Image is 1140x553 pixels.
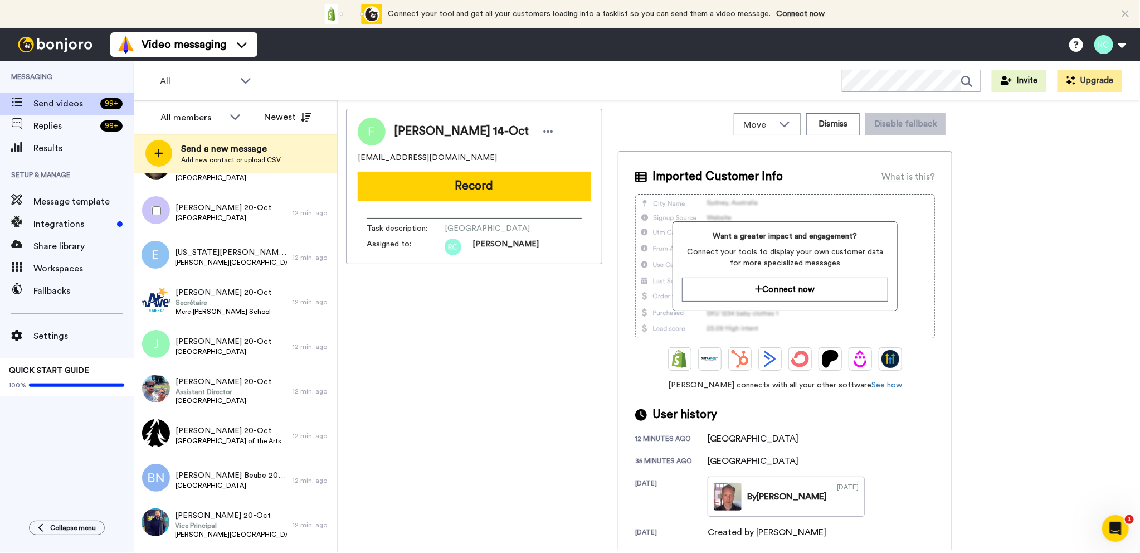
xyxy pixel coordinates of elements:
[472,239,539,255] span: [PERSON_NAME]
[708,432,798,445] div: [GEOGRAPHIC_DATA]
[714,483,742,511] img: ee304879-1cfa-4542-af69-c59c5be39ea2-thumb.jpg
[160,111,224,124] div: All members
[635,528,708,539] div: [DATE]
[9,367,89,375] span: QUICK START GUIDE
[181,142,281,156] span: Send a new message
[175,510,287,521] span: [PERSON_NAME] 20-Oct
[176,436,281,445] span: [GEOGRAPHIC_DATA] of the Arts
[176,347,271,356] span: [GEOGRAPHIC_DATA]
[142,464,170,492] img: bn.png
[33,119,96,133] span: Replies
[176,307,271,316] span: Mere-[PERSON_NAME] School
[1102,515,1129,542] iframe: Intercom live chat
[176,425,281,436] span: [PERSON_NAME] 20-Oct
[761,350,779,368] img: ActiveCampaign
[388,10,771,18] span: Connect your tool and get all your customers loading into a tasklist so you can send them a video...
[33,97,96,110] span: Send videos
[176,202,271,214] span: [PERSON_NAME] 20-Oct
[708,477,865,517] a: By[PERSON_NAME][DATE]
[731,350,749,368] img: Hubspot
[13,37,97,52] img: bj-logo-header-white.svg
[652,168,783,185] span: Imported Customer Info
[176,214,271,222] span: [GEOGRAPHIC_DATA]
[33,329,134,343] span: Settings
[176,287,271,298] span: [PERSON_NAME] 20-Oct
[175,521,287,530] span: Vice Principal
[1058,70,1122,92] button: Upgrade
[293,431,332,440] div: 12 min. ago
[652,406,717,423] span: User history
[708,526,826,539] div: Created by [PERSON_NAME]
[682,231,888,242] span: Want a greater impact and engagement?
[181,156,281,164] span: Add new contact or upload CSV
[293,476,332,485] div: 12 min. ago
[256,106,320,128] button: Newest
[100,120,123,132] div: 99 +
[367,223,445,234] span: Task description :
[321,4,382,24] div: animation
[176,298,271,307] span: Secrétaire
[33,195,134,208] span: Message template
[100,98,123,109] div: 99 +
[29,521,105,535] button: Collapse menu
[33,217,113,231] span: Integrations
[175,247,287,258] span: [US_STATE][PERSON_NAME] 20-Oct
[671,350,689,368] img: Shopify
[635,479,708,517] div: [DATE]
[142,285,170,313] img: 9966e9ea-882d-4e20-acdf-416acf458589.png
[142,419,170,447] img: 654e44c8-7ed7-4dea-9ddf-a97fed825cb0.png
[358,118,386,145] img: Image of Heather Fulmore 14-Oct
[176,470,287,481] span: [PERSON_NAME] Beube 20-Oct
[837,483,859,511] div: [DATE]
[142,508,169,536] img: 8b33e434-8830-4fbd-b40c-2d2994448cb5.jpg
[33,142,134,155] span: Results
[293,387,332,396] div: 12 min. ago
[160,75,235,88] span: All
[851,350,869,368] img: Drip
[992,70,1046,92] a: Invite
[176,481,287,490] span: [GEOGRAPHIC_DATA]
[175,530,287,539] span: [PERSON_NAME][GEOGRAPHIC_DATA]
[293,521,332,530] div: 12 min. ago
[176,336,271,347] span: [PERSON_NAME] 20-Oct
[117,36,135,54] img: vm-color.svg
[176,173,271,182] span: [GEOGRAPHIC_DATA]
[682,278,888,302] button: Connect now
[394,123,529,140] span: [PERSON_NAME] 14-Oct
[881,350,899,368] img: GoHighLevel
[358,172,591,201] button: Record
[33,284,134,298] span: Fallbacks
[806,113,860,135] button: Dismiss
[142,330,170,358] img: j.png
[747,490,827,503] div: By [PERSON_NAME]
[865,113,946,135] button: Disable fallback
[358,152,497,163] span: [EMAIL_ADDRESS][DOMAIN_NAME]
[635,457,708,468] div: 35 minutes ago
[445,223,550,234] span: [GEOGRAPHIC_DATA]
[33,240,134,253] span: Share library
[293,342,332,351] div: 12 min. ago
[743,118,773,132] span: Move
[33,262,134,275] span: Workspaces
[293,208,332,217] div: 12 min. ago
[776,10,825,18] a: Connect now
[50,523,96,532] span: Collapse menu
[367,239,445,255] span: Assigned to:
[293,298,332,307] div: 12 min. ago
[175,258,287,267] span: [PERSON_NAME][GEOGRAPHIC_DATA]
[445,239,461,255] img: d93267ab-c779-4d8f-882d-607c95f57ffc.png
[293,253,332,262] div: 12 min. ago
[881,170,935,183] div: What is this?
[701,350,719,368] img: Ontraport
[791,350,809,368] img: ConvertKit
[635,434,708,445] div: 12 minutes ago
[176,396,271,405] span: [GEOGRAPHIC_DATA]
[176,387,271,396] span: Assistant Director
[1125,515,1134,524] span: 1
[142,37,226,52] span: Video messaging
[682,246,888,269] span: Connect your tools to display your own customer data for more specialized messages
[142,241,169,269] img: e.png
[176,376,271,387] span: [PERSON_NAME] 20-Oct
[635,380,935,391] span: [PERSON_NAME] connects with all your other software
